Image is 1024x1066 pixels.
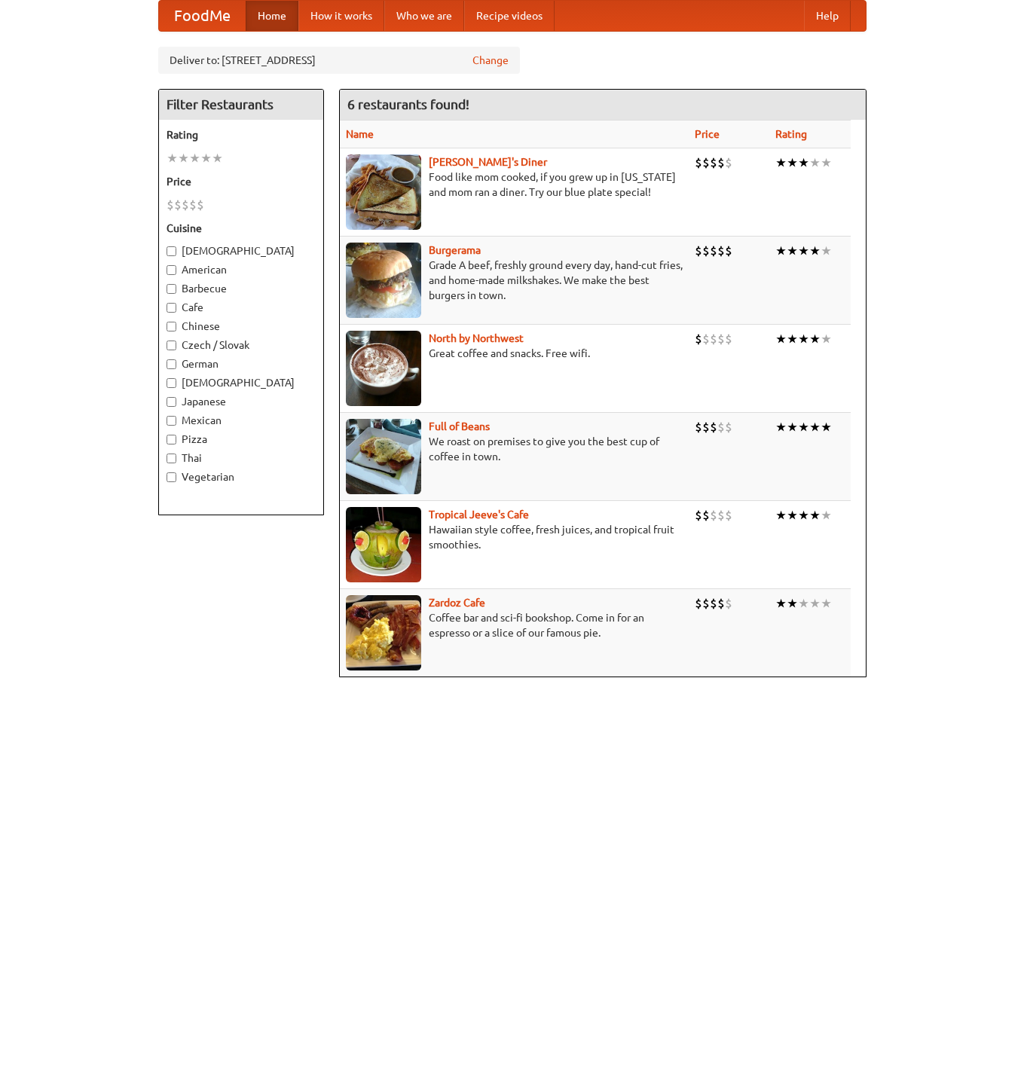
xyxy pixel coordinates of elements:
[197,197,204,213] li: $
[212,150,223,166] li: ★
[717,419,725,435] li: $
[347,97,469,111] ng-pluralize: 6 restaurants found!
[346,331,421,406] img: north.jpg
[702,243,710,259] li: $
[695,595,702,612] li: $
[167,338,316,353] label: Czech / Slovak
[775,507,787,524] li: ★
[346,522,683,552] p: Hawaiian style coffee, fresh juices, and tropical fruit smoothies.
[167,378,176,388] input: [DEMOGRAPHIC_DATA]
[174,197,182,213] li: $
[167,341,176,350] input: Czech / Slovak
[167,413,316,428] label: Mexican
[725,243,732,259] li: $
[346,154,421,230] img: sallys.jpg
[787,595,798,612] li: ★
[787,154,798,171] li: ★
[346,128,374,140] a: Name
[159,1,246,31] a: FoodMe
[798,243,809,259] li: ★
[809,595,821,612] li: ★
[346,243,421,318] img: burgerama.jpg
[775,154,787,171] li: ★
[821,331,832,347] li: ★
[346,610,683,640] p: Coffee bar and sci-fi bookshop. Come in for an espresso or a slice of our famous pie.
[167,397,176,407] input: Japanese
[702,331,710,347] li: $
[809,507,821,524] li: ★
[167,262,316,277] label: American
[167,243,316,258] label: [DEMOGRAPHIC_DATA]
[809,419,821,435] li: ★
[167,197,174,213] li: $
[775,331,787,347] li: ★
[725,595,732,612] li: $
[200,150,212,166] li: ★
[717,243,725,259] li: $
[167,281,316,296] label: Barbecue
[725,154,732,171] li: $
[346,507,421,582] img: jeeves.jpg
[798,507,809,524] li: ★
[167,322,176,331] input: Chinese
[717,595,725,612] li: $
[695,331,702,347] li: $
[167,454,176,463] input: Thai
[821,243,832,259] li: ★
[298,1,384,31] a: How it works
[158,47,520,74] div: Deliver to: [STREET_ADDRESS]
[798,331,809,347] li: ★
[775,243,787,259] li: ★
[798,154,809,171] li: ★
[821,154,832,171] li: ★
[346,434,683,464] p: We roast on premises to give you the best cup of coffee in town.
[702,154,710,171] li: $
[346,258,683,303] p: Grade A beef, freshly ground every day, hand-cut fries, and home-made milkshakes. We make the bes...
[710,331,717,347] li: $
[429,509,529,521] a: Tropical Jeeve's Cafe
[167,284,176,294] input: Barbecue
[167,150,178,166] li: ★
[167,469,316,484] label: Vegetarian
[178,150,189,166] li: ★
[167,300,316,315] label: Cafe
[346,419,421,494] img: beans.jpg
[710,595,717,612] li: $
[695,419,702,435] li: $
[167,375,316,390] label: [DEMOGRAPHIC_DATA]
[787,331,798,347] li: ★
[702,419,710,435] li: $
[702,507,710,524] li: $
[346,170,683,200] p: Food like mom cooked, if you grew up in [US_STATE] and mom ran a diner. Try our blue plate special!
[809,154,821,171] li: ★
[710,154,717,171] li: $
[167,246,176,256] input: [DEMOGRAPHIC_DATA]
[717,154,725,171] li: $
[167,303,176,313] input: Cafe
[821,419,832,435] li: ★
[787,243,798,259] li: ★
[167,472,176,482] input: Vegetarian
[189,197,197,213] li: $
[429,597,485,609] b: Zardoz Cafe
[167,127,316,142] h5: Rating
[346,346,683,361] p: Great coffee and snacks. Free wifi.
[775,128,807,140] a: Rating
[167,221,316,236] h5: Cuisine
[821,595,832,612] li: ★
[464,1,555,31] a: Recipe videos
[717,507,725,524] li: $
[695,507,702,524] li: $
[384,1,464,31] a: Who we are
[167,435,176,444] input: Pizza
[710,507,717,524] li: $
[167,319,316,334] label: Chinese
[798,419,809,435] li: ★
[429,332,524,344] b: North by Northwest
[787,419,798,435] li: ★
[695,154,702,171] li: $
[346,595,421,670] img: zardoz.jpg
[167,265,176,275] input: American
[189,150,200,166] li: ★
[821,507,832,524] li: ★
